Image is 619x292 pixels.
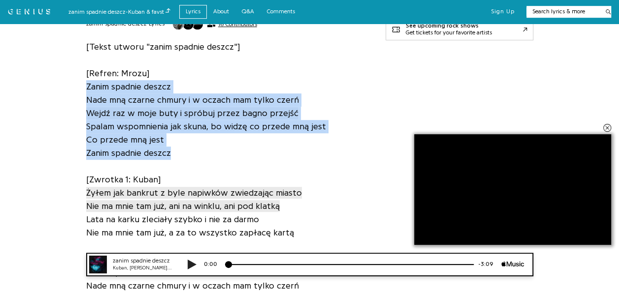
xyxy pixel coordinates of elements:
a: Żyłem jak bankrut z byle napiwków zwiedzając miastoNie ma mnie tam już, ani na winklu, ani pod kl... [86,186,302,213]
a: About [207,5,235,18]
div: zanim spadnie deszcz - Kuban & favst [68,7,170,16]
span: 18 Contributors [218,21,257,28]
div: Get tickets for your favorite artists [406,29,492,36]
button: Sign Up [491,8,515,16]
h2: zanim spadnie deszcz Lyrics [86,20,165,28]
a: Q&A [235,5,261,18]
button: 18 Contributors [172,18,257,30]
div: See upcoming rock shows [406,23,492,29]
a: Wejdź raz w moje buty i spróbuj przez bagno przejść [86,107,298,120]
div: -3:09 [395,7,423,16]
a: Lyrics [179,5,207,18]
input: Search lyrics & more [526,7,600,16]
a: See upcoming rock showsGet tickets for your favorite artists [386,18,533,40]
span: Żyłem jak bankrut z byle napiwków zwiedzając miasto Nie ma mnie tam już, ani na winklu, ani pod k... [86,187,302,212]
a: Comments [261,5,301,18]
span: Wejdź raz w moje buty i spróbuj przez bagno przejść [86,107,298,119]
